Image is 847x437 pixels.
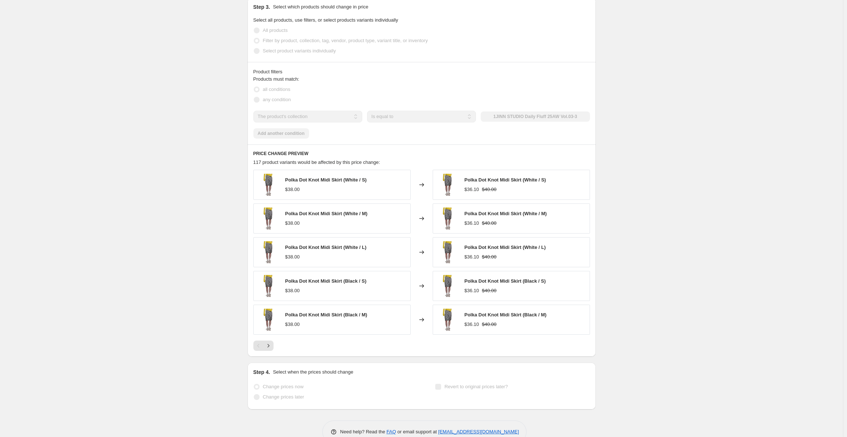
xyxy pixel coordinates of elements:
[273,368,353,376] p: Select when the prices should change
[263,48,336,54] span: Select product variants individually
[285,287,300,294] div: $38.00
[465,186,479,193] div: $36.10
[465,312,547,317] span: Polka Dot Knot Midi Skirt (Black / M)
[257,174,279,196] img: 14ffcf6348ba1eb5e8fe2edae5eed983_80x.jpg
[285,177,367,183] span: Polka Dot Knot Midi Skirt (White / S)
[257,208,279,229] img: 14ffcf6348ba1eb5e8fe2edae5eed983_80x.jpg
[253,159,380,165] span: 117 product variants would be affected by this price change:
[253,68,590,76] div: Product filters
[253,151,590,157] h6: PRICE CHANGE PREVIEW
[285,278,367,284] span: Polka Dot Knot Midi Skirt (Black / S)
[465,278,546,284] span: Polka Dot Knot Midi Skirt (Black / S)
[253,76,300,82] span: Products must match:
[253,341,274,351] nav: Pagination
[482,287,496,294] strike: $40.00
[438,429,519,434] a: [EMAIL_ADDRESS][DOMAIN_NAME]
[263,38,428,43] span: Filter by product, collection, tag, vendor, product type, variant title, or inventory
[437,275,459,297] img: 14ffcf6348ba1eb5e8fe2edae5eed983_80x.jpg
[253,3,270,11] h2: Step 3.
[263,97,291,102] span: any condition
[437,208,459,229] img: 14ffcf6348ba1eb5e8fe2edae5eed983_80x.jpg
[465,211,547,216] span: Polka Dot Knot Midi Skirt (White / M)
[253,17,398,23] span: Select all products, use filters, or select products variants individually
[465,245,546,250] span: Polka Dot Knot Midi Skirt (White / L)
[253,368,270,376] h2: Step 4.
[482,253,496,261] strike: $40.00
[263,87,290,92] span: all conditions
[285,245,367,250] span: Polka Dot Knot Midi Skirt (White / L)
[285,220,300,227] div: $38.00
[257,241,279,263] img: 14ffcf6348ba1eb5e8fe2edae5eed983_80x.jpg
[263,384,304,389] span: Change prices now
[263,394,304,400] span: Change prices later
[465,321,479,328] div: $36.10
[257,309,279,331] img: 14ffcf6348ba1eb5e8fe2edae5eed983_80x.jpg
[257,275,279,297] img: 14ffcf6348ba1eb5e8fe2edae5eed983_80x.jpg
[285,321,300,328] div: $38.00
[263,341,274,351] button: Next
[285,312,367,317] span: Polka Dot Knot Midi Skirt (Black / M)
[482,220,496,227] strike: $40.00
[444,384,508,389] span: Revert to original prices later?
[465,177,546,183] span: Polka Dot Knot Midi Skirt (White / S)
[285,211,368,216] span: Polka Dot Knot Midi Skirt (White / M)
[386,429,396,434] a: FAQ
[285,253,300,261] div: $38.00
[273,3,368,11] p: Select which products should change in price
[465,253,479,261] div: $36.10
[396,429,438,434] span: or email support at
[437,241,459,263] img: 14ffcf6348ba1eb5e8fe2edae5eed983_80x.jpg
[285,186,300,193] div: $38.00
[340,429,387,434] span: Need help? Read the
[263,27,288,33] span: All products
[465,220,479,227] div: $36.10
[482,321,496,328] strike: $40.00
[465,287,479,294] div: $36.10
[482,186,496,193] strike: $40.00
[437,309,459,331] img: 14ffcf6348ba1eb5e8fe2edae5eed983_80x.jpg
[437,174,459,196] img: 14ffcf6348ba1eb5e8fe2edae5eed983_80x.jpg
